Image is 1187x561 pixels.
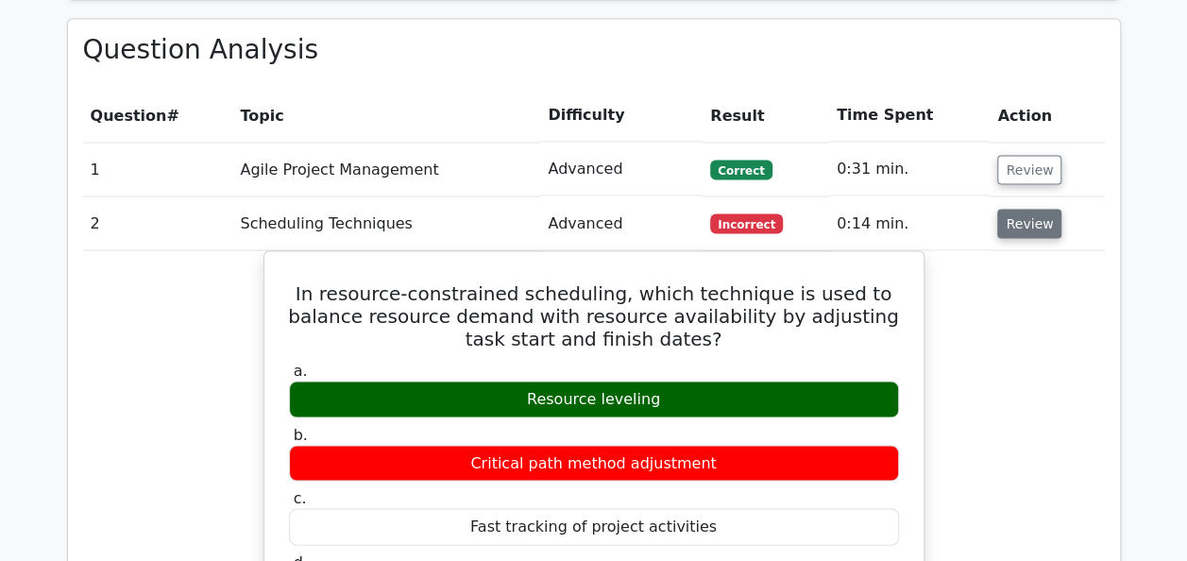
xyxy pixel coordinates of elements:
th: Topic [232,88,540,142]
div: Fast tracking of project activities [289,508,899,545]
td: 0:31 min. [829,142,991,195]
th: Action [990,88,1104,142]
th: Result [703,88,829,142]
h5: In resource-constrained scheduling, which technique is used to balance resource demand with resou... [287,281,901,349]
span: b. [294,425,308,443]
td: 0:14 min. [829,196,991,250]
button: Review [997,155,1061,184]
div: Resource leveling [289,381,899,417]
span: Question [91,106,167,124]
h3: Question Analysis [83,34,1105,66]
td: 1 [83,142,233,195]
td: Advanced [540,142,703,195]
td: Agile Project Management [232,142,540,195]
th: Time Spent [829,88,991,142]
td: Advanced [540,196,703,250]
div: Critical path method adjustment [289,445,899,482]
td: Scheduling Techniques [232,196,540,250]
th: Difficulty [540,88,703,142]
span: a. [294,361,308,379]
span: c. [294,488,307,506]
button: Review [997,209,1061,238]
th: # [83,88,233,142]
span: Incorrect [710,213,783,232]
span: Correct [710,160,772,178]
td: 2 [83,196,233,250]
